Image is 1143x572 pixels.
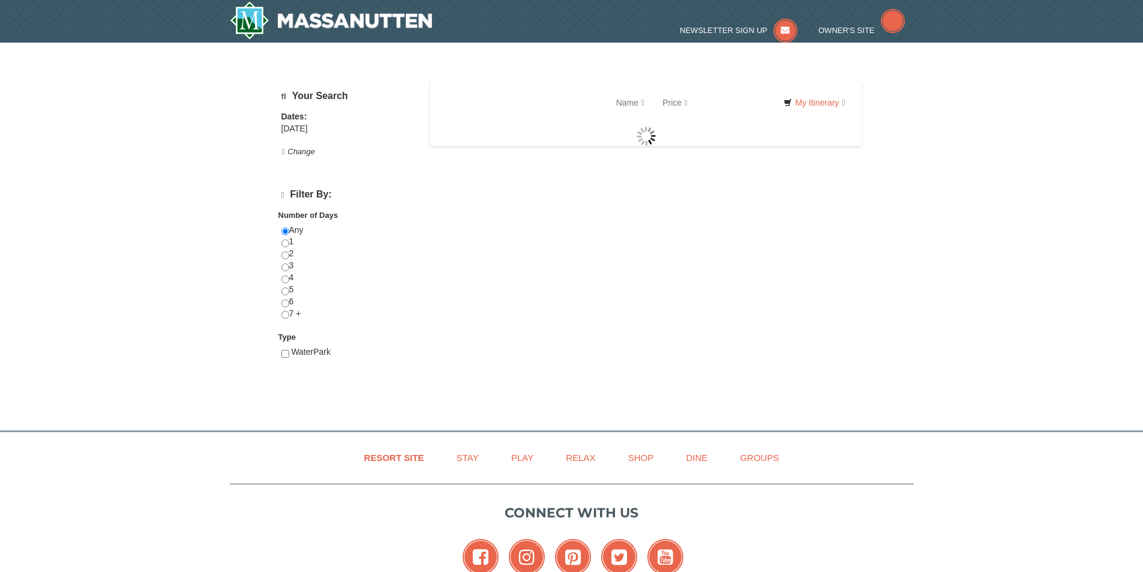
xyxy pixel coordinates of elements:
[281,123,415,135] div: [DATE]
[680,26,767,35] span: Newsletter Sign Up
[653,91,697,115] a: Price
[291,347,331,357] span: WaterPark
[281,224,415,332] div: Any 1 2 3 4 5 6 7 +
[278,333,296,342] strong: Type
[281,189,415,200] h4: Filter By:
[818,26,875,35] span: Owner's Site
[637,127,656,146] img: wait gif
[281,91,415,102] h5: Your Search
[349,444,439,471] a: Resort Site
[230,1,433,40] a: Massanutten Resort
[776,94,853,112] a: My Itinerary
[613,444,669,471] a: Shop
[725,444,794,471] a: Groups
[607,91,653,115] a: Name
[671,444,722,471] a: Dine
[442,444,494,471] a: Stay
[230,503,914,523] p: Connect with us
[818,26,905,35] a: Owner's Site
[551,444,610,471] a: Relax
[281,145,316,158] button: Change
[680,26,797,35] a: Newsletter Sign Up
[496,444,548,471] a: Play
[281,112,307,121] strong: Dates:
[278,211,338,220] strong: Number of Days
[230,1,433,40] img: Massanutten Resort Logo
